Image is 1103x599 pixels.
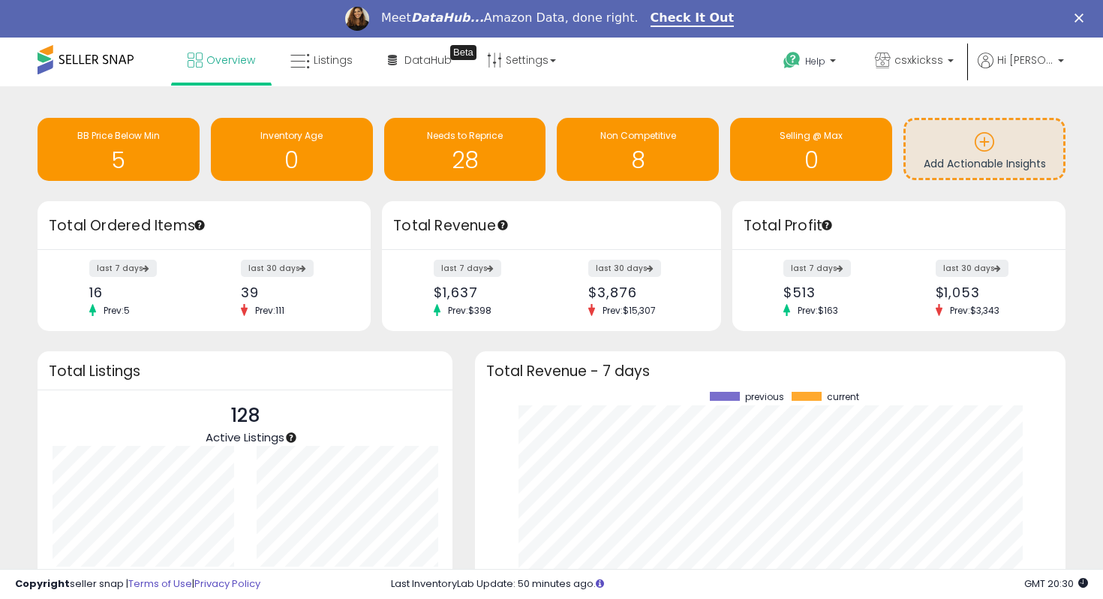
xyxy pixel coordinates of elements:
span: Overview [206,53,255,68]
a: Hi [PERSON_NAME] [978,53,1064,86]
i: DataHub... [411,11,484,25]
div: seller snap | | [15,577,260,591]
span: current [827,392,859,402]
label: last 7 days [89,260,157,277]
div: Tooltip anchor [284,431,298,444]
a: Non Competitive 8 [557,118,719,181]
div: $1,053 [936,284,1039,300]
span: Inventory Age [260,129,323,142]
span: Non Competitive [600,129,676,142]
span: Prev: 111 [248,304,292,317]
h3: Total Listings [49,366,441,377]
label: last 30 days [588,260,661,277]
div: Tooltip anchor [450,45,476,60]
a: Selling @ Max 0 [730,118,892,181]
a: Inventory Age 0 [211,118,373,181]
h3: Total Revenue [393,215,710,236]
div: $3,876 [588,284,695,300]
span: 2025-09-14 20:30 GMT [1024,576,1088,591]
a: Terms of Use [128,576,192,591]
div: Tooltip anchor [496,218,509,232]
span: Add Actionable Insights [924,156,1046,171]
span: previous [745,392,784,402]
span: Selling @ Max [780,129,843,142]
a: Overview [176,38,266,83]
span: Needs to Reprice [427,129,503,142]
div: 16 [89,284,193,300]
a: Privacy Policy [194,576,260,591]
div: Last InventoryLab Update: 50 minutes ago. [391,577,1089,591]
h1: 28 [392,148,539,173]
label: last 7 days [434,260,501,277]
h3: Total Ordered Items [49,215,359,236]
a: csxkickss [864,38,965,86]
h3: Total Profit [744,215,1054,236]
i: Click here to read more about un-synced listings. [596,579,604,588]
span: Hi [PERSON_NAME] [997,53,1053,68]
span: DataHub [404,53,452,68]
b: 109 [313,565,333,583]
a: BB Price Below Min 5 [38,118,200,181]
p: 128 [206,402,284,430]
a: Listings [279,38,364,83]
i: Get Help [783,51,801,70]
span: Prev: $15,307 [595,304,663,317]
span: Help [805,55,825,68]
div: $1,637 [434,284,540,300]
h1: 5 [45,148,192,173]
span: Prev: 5 [96,304,137,317]
span: Prev: $3,343 [942,304,1007,317]
span: Listings [314,53,353,68]
div: Meet Amazon Data, done right. [381,11,639,26]
a: Add Actionable Insights [906,120,1063,178]
div: 39 [241,284,344,300]
h1: 8 [564,148,711,173]
label: last 7 days [783,260,851,277]
h3: Total Revenue - 7 days [486,366,1054,377]
h1: 0 [738,148,885,173]
label: last 30 days [936,260,1008,277]
strong: Copyright [15,576,70,591]
span: Active Listings [206,429,284,445]
a: Settings [476,38,567,83]
div: Close [1074,14,1089,23]
h1: 0 [218,148,365,173]
a: Needs to Reprice 28 [384,118,546,181]
label: last 30 days [241,260,314,277]
b: 128 [110,565,129,583]
a: DataHub [377,38,463,83]
span: Prev: $398 [440,304,499,317]
a: Check It Out [651,11,735,27]
div: Tooltip anchor [193,218,206,232]
span: csxkickss [894,53,943,68]
span: BB Price Below Min [77,129,160,142]
a: Help [771,40,851,86]
span: Prev: $163 [790,304,846,317]
img: Profile image for Georgie [345,7,369,31]
div: $513 [783,284,887,300]
div: Tooltip anchor [820,218,834,232]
